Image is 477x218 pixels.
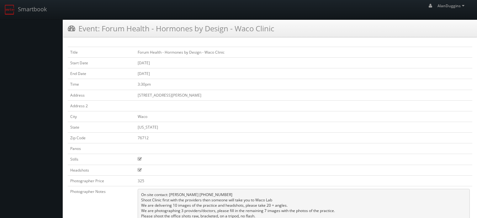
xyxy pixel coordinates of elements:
[135,133,472,143] td: 76712
[135,47,472,58] td: Forum Health - Hormones by Design - Waco Clinic
[68,175,135,186] td: Photographer Price
[68,111,135,122] td: City
[5,5,15,15] img: smartbook-logo.png
[135,90,472,100] td: [STREET_ADDRESS][PERSON_NAME]
[68,68,135,79] td: End Date
[68,165,135,175] td: Headshots
[135,79,472,90] td: 3:30pm
[68,23,274,34] h3: Event: Forum Health - Hormones by Design - Waco Clinic
[68,143,135,154] td: Panos
[68,58,135,68] td: Start Date
[68,122,135,132] td: State
[135,68,472,79] td: [DATE]
[437,3,466,8] span: AlanDuggins
[68,90,135,100] td: Address
[68,154,135,165] td: Stills
[68,100,135,111] td: Address 2
[135,58,472,68] td: [DATE]
[135,122,472,132] td: [US_STATE]
[135,111,472,122] td: Waco
[68,133,135,143] td: Zip Code
[68,79,135,90] td: Time
[68,47,135,58] td: Title
[135,175,472,186] td: 325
